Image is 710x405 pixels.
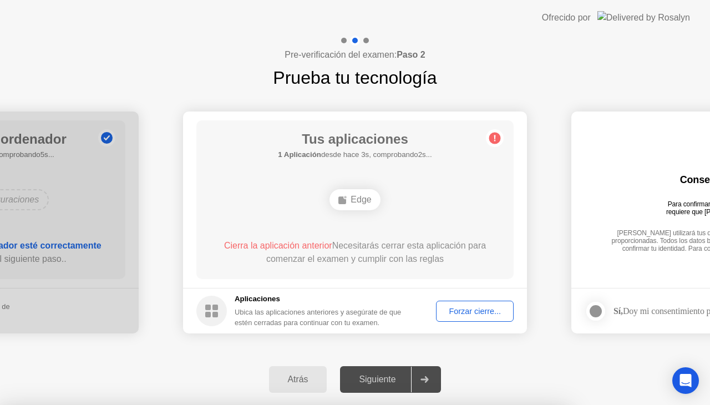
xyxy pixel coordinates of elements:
[273,64,437,91] h1: Prueba tu tecnología
[235,307,403,328] div: Ubica las aplicaciones anteriores y asegúrate de que estén cerradas para continuar con tu examen.
[613,306,623,316] strong: Sí,
[542,11,591,24] div: Ofrecido por
[272,374,324,384] div: Atrás
[278,149,432,160] h5: desde hace 3s, comprobando2s...
[212,239,498,266] div: Necesitarás cerrar esta aplicación para comenzar el examen y cumplir con las reglas
[597,11,690,24] img: Delivered by Rosalyn
[278,129,432,149] h1: Tus aplicaciones
[343,374,411,384] div: Siguiente
[672,367,699,394] div: Open Intercom Messenger
[278,150,321,159] b: 1 Aplicación
[397,50,425,59] b: Paso 2
[329,189,380,210] div: Edge
[440,307,510,316] div: Forzar cierre...
[235,293,403,305] h5: Aplicaciones
[224,241,332,250] span: Cierra la aplicación anterior
[285,48,425,62] h4: Pre-verificación del examen:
